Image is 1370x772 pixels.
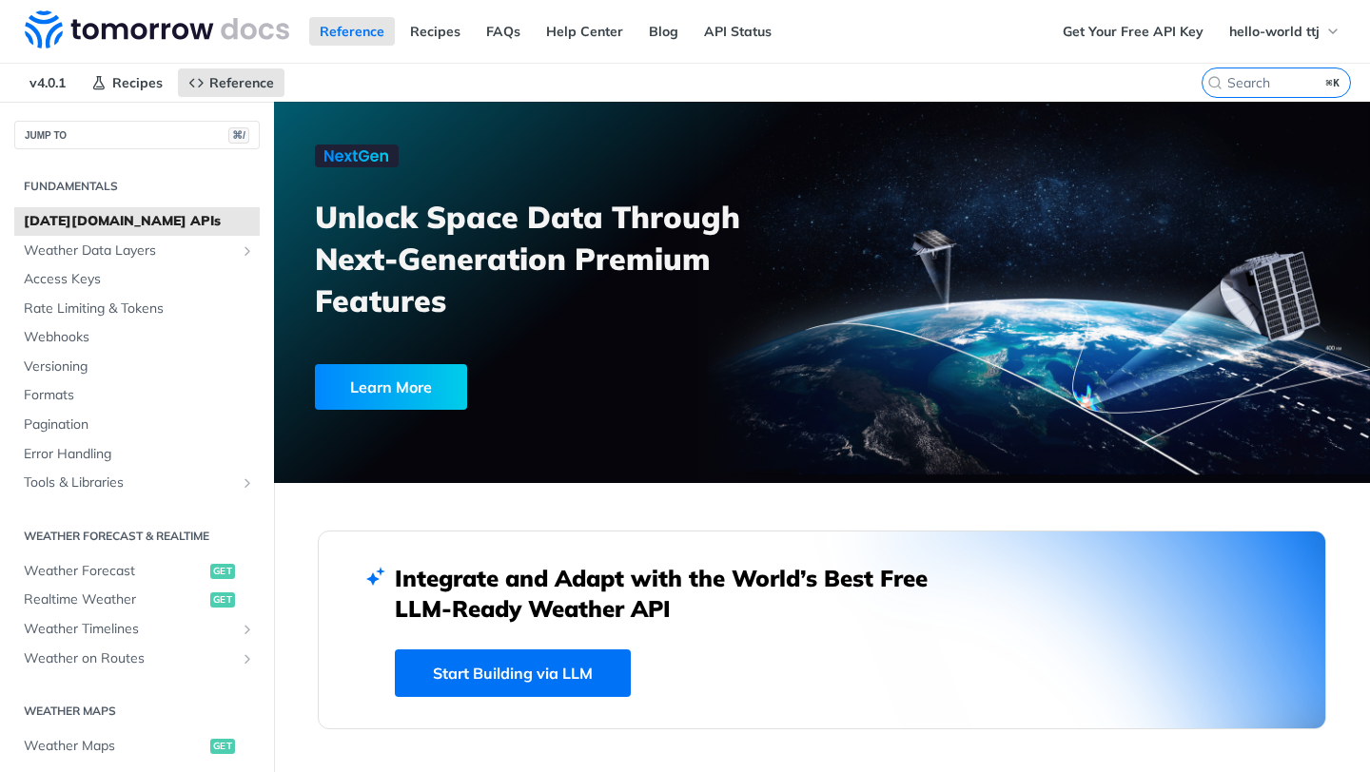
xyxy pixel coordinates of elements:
[638,17,689,46] a: Blog
[25,10,289,48] img: Tomorrow.io Weather API Docs
[14,469,260,497] a: Tools & LibrariesShow subpages for Tools & Libraries
[240,243,255,259] button: Show subpages for Weather Data Layers
[19,68,76,97] span: v4.0.1
[240,622,255,637] button: Show subpages for Weather Timelines
[14,381,260,410] a: Formats
[14,265,260,294] a: Access Keys
[536,17,634,46] a: Help Center
[315,364,467,410] div: Learn More
[209,74,274,91] span: Reference
[14,178,260,195] h2: Fundamentals
[24,473,235,492] span: Tools & Libraries
[24,241,235,261] span: Weather Data Layers
[14,295,260,323] a: Rate Limiting & Tokens
[24,562,205,581] span: Weather Forecast
[395,563,956,624] h2: Integrate and Adapt with the World’s Best Free LLM-Ready Weather API
[228,127,249,144] span: ⌘/
[14,528,260,545] h2: Weather Forecast & realtime
[14,732,260,761] a: Weather Mapsget
[24,299,255,318] span: Rate Limiting & Tokens
[14,121,260,149] button: JUMP TO⌘/
[14,207,260,236] a: [DATE][DOMAIN_NAME] APIs
[315,196,843,321] h3: Unlock Space Data Through Next-Generation Premium Features
[24,415,255,434] span: Pagination
[14,557,260,586] a: Weather Forecastget
[1219,17,1351,46] button: hello-world ttj
[14,353,260,381] a: Versioning
[24,270,255,289] span: Access Keys
[476,17,531,46] a: FAQs
[210,739,235,754] span: get
[14,586,260,614] a: Realtime Weatherget
[240,651,255,666] button: Show subpages for Weather on Routes
[14,237,260,265] a: Weather Data LayersShow subpages for Weather Data Layers
[14,323,260,352] a: Webhooks
[24,386,255,405] span: Formats
[309,17,395,46] a: Reference
[24,737,205,756] span: Weather Maps
[694,17,782,46] a: API Status
[178,68,284,97] a: Reference
[24,212,255,231] span: [DATE][DOMAIN_NAME] APIs
[24,649,235,668] span: Weather on Routes
[14,703,260,720] h2: Weather Maps
[24,445,255,464] span: Error Handling
[400,17,471,46] a: Recipes
[24,620,235,639] span: Weather Timelines
[112,74,163,91] span: Recipes
[1321,73,1345,92] kbd: ⌘K
[24,357,255,376] span: Versioning
[315,145,399,167] img: NextGen
[14,645,260,673] a: Weather on RoutesShow subpages for Weather on Routes
[1229,23,1320,40] span: hello-world ttj
[210,564,235,579] span: get
[14,411,260,439] a: Pagination
[210,592,235,608] span: get
[240,475,255,491] button: Show subpages for Tools & Libraries
[14,615,260,644] a: Weather TimelinesShow subpages for Weather Timelines
[24,590,205,609] span: Realtime Weather
[1052,17,1214,46] a: Get Your Free API Key
[81,68,173,97] a: Recipes
[14,440,260,469] a: Error Handling
[315,364,737,410] a: Learn More
[1207,75,1223,90] svg: Search
[24,328,255,347] span: Webhooks
[395,649,631,697] a: Start Building via LLM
